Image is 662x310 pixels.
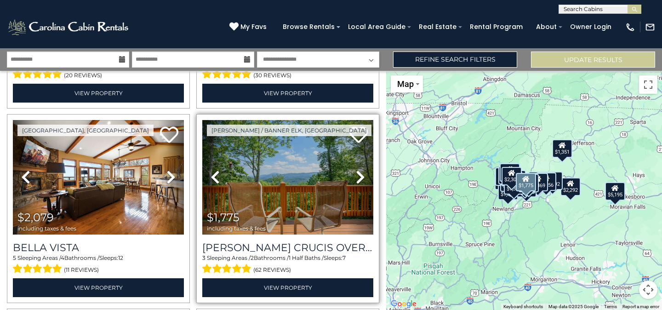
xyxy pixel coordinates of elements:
h3: Valle Crucis Overlook [202,241,373,254]
a: View Property [202,278,373,297]
button: Keyboard shortcuts [503,304,543,310]
a: Real Estate [414,20,461,34]
div: $7,339 [504,176,524,195]
span: Map data ©2025 Google [548,304,599,309]
span: 5 [13,254,16,261]
a: [GEOGRAPHIC_DATA], [GEOGRAPHIC_DATA] [17,125,154,136]
a: My Favs [229,22,269,32]
a: Local Area Guide [343,20,410,34]
a: Report a map error [622,304,659,309]
a: Terms (opens in new tab) [604,304,617,309]
span: 2 [251,254,254,261]
div: $2,730 [500,163,520,182]
a: About [531,20,561,34]
button: Change map style [391,75,423,92]
div: $1,775 [516,173,536,191]
a: Owner Login [565,20,616,34]
span: (30 reviews) [253,69,291,81]
div: $1,769 [528,172,548,190]
span: (20 reviews) [64,69,102,81]
img: White-1-2.png [7,18,131,36]
span: including taxes & fees [17,225,76,231]
span: 4 [61,254,64,261]
div: $1,369 [528,173,548,191]
div: $3,373 [498,166,519,184]
span: 3 [202,254,205,261]
span: $1,775 [207,211,240,224]
span: Map [397,79,414,89]
a: Browse Rentals [278,20,339,34]
div: $1,895 [498,182,518,200]
div: $2,467 [495,167,515,186]
a: [PERSON_NAME] Crucis Overlook [202,241,373,254]
a: View Property [13,278,184,297]
span: (11 reviews) [64,264,99,276]
span: 12 [118,254,123,261]
div: $1,351 [552,139,572,158]
div: $5,195 [605,182,625,201]
a: View Property [13,84,184,103]
div: $1,159 [499,163,519,181]
button: Map camera controls [639,281,657,299]
a: View Property [202,84,373,103]
span: including taxes & fees [207,225,266,231]
div: $2,302 [502,167,522,185]
a: Open this area in Google Maps (opens a new window) [388,298,419,310]
button: Update Results [531,52,655,68]
a: Refine Search Filters [393,52,517,68]
img: phone-regular-white.png [625,22,635,32]
div: Sleeping Areas / Bathrooms / Sleeps: [202,254,373,276]
button: Toggle fullscreen view [639,75,657,94]
a: Add to favorites [160,126,178,145]
div: Sleeping Areas / Bathrooms / Sleeps: [13,254,184,276]
span: $2,079 [17,211,54,224]
img: thumbnail_163278412.jpeg [202,120,373,235]
img: mail-regular-white.png [645,22,655,32]
div: $1,192 [542,172,563,190]
span: (62 reviews) [253,264,291,276]
a: [PERSON_NAME] / Banner Elk, [GEOGRAPHIC_DATA] [207,125,371,136]
img: thumbnail_164493838.jpeg [13,120,184,235]
span: My Favs [240,22,267,32]
span: 1 Half Baths / [289,254,324,261]
a: Bella Vista [13,241,184,254]
a: Rental Program [465,20,527,34]
img: Google [388,298,419,310]
div: $2,292 [560,178,581,196]
span: 7 [342,254,346,261]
